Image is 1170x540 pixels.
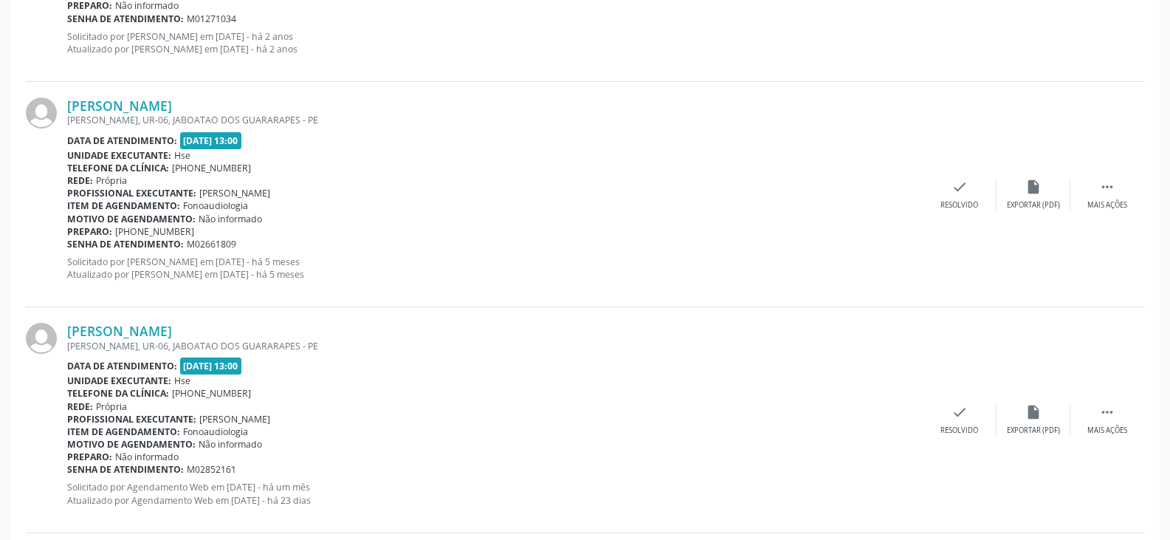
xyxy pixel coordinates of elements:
[199,213,262,225] span: Não informado
[67,134,177,147] b: Data de atendimento:
[67,98,172,114] a: [PERSON_NAME]
[67,413,196,425] b: Profissional executante:
[67,162,169,174] b: Telefone da clínica:
[67,114,923,126] div: [PERSON_NAME], UR-06, JABOATAO DOS GUARARAPES - PE
[1087,200,1127,211] div: Mais ações
[187,463,236,476] span: M02852161
[1087,425,1127,436] div: Mais ações
[199,187,270,199] span: [PERSON_NAME]
[26,98,57,129] img: img
[67,174,93,187] b: Rede:
[67,451,112,463] b: Preparo:
[67,481,923,506] p: Solicitado por Agendamento Web em [DATE] - há um mês Atualizado por Agendamento Web em [DATE] - h...
[67,425,180,438] b: Item de agendamento:
[67,149,171,162] b: Unidade executante:
[172,162,251,174] span: [PHONE_NUMBER]
[67,375,171,387] b: Unidade executante:
[1099,179,1115,195] i: 
[67,400,93,413] b: Rede:
[67,438,196,451] b: Motivo de agendamento:
[115,451,179,463] span: Não informado
[180,132,242,149] span: [DATE] 13:00
[174,375,190,387] span: Hse
[174,149,190,162] span: Hse
[172,387,251,400] span: [PHONE_NUMBER]
[67,323,172,339] a: [PERSON_NAME]
[67,187,196,199] b: Profissional executante:
[180,358,242,375] span: [DATE] 13:00
[115,225,194,238] span: [PHONE_NUMBER]
[67,340,923,352] div: [PERSON_NAME], UR-06, JABOATAO DOS GUARARAPES - PE
[67,199,180,212] b: Item de agendamento:
[1099,404,1115,420] i: 
[1025,179,1042,195] i: insert_drive_file
[199,438,262,451] span: Não informado
[26,323,57,354] img: img
[67,360,177,372] b: Data de atendimento:
[952,179,968,195] i: check
[67,256,923,281] p: Solicitado por [PERSON_NAME] em [DATE] - há 5 meses Atualizado por [PERSON_NAME] em [DATE] - há 5...
[1007,200,1060,211] div: Exportar (PDF)
[187,13,236,25] span: M01271034
[67,13,184,25] b: Senha de atendimento:
[96,174,127,187] span: Própria
[67,213,196,225] b: Motivo de agendamento:
[96,400,127,413] span: Própria
[187,238,236,250] span: M02661809
[67,387,169,400] b: Telefone da clínica:
[183,425,248,438] span: Fonoaudiologia
[67,30,923,55] p: Solicitado por [PERSON_NAME] em [DATE] - há 2 anos Atualizado por [PERSON_NAME] em [DATE] - há 2 ...
[67,238,184,250] b: Senha de atendimento:
[183,199,248,212] span: Fonoaudiologia
[1007,425,1060,436] div: Exportar (PDF)
[1025,404,1042,420] i: insert_drive_file
[199,413,270,425] span: [PERSON_NAME]
[940,200,978,211] div: Resolvido
[940,425,978,436] div: Resolvido
[952,404,968,420] i: check
[67,463,184,476] b: Senha de atendimento:
[67,225,112,238] b: Preparo:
